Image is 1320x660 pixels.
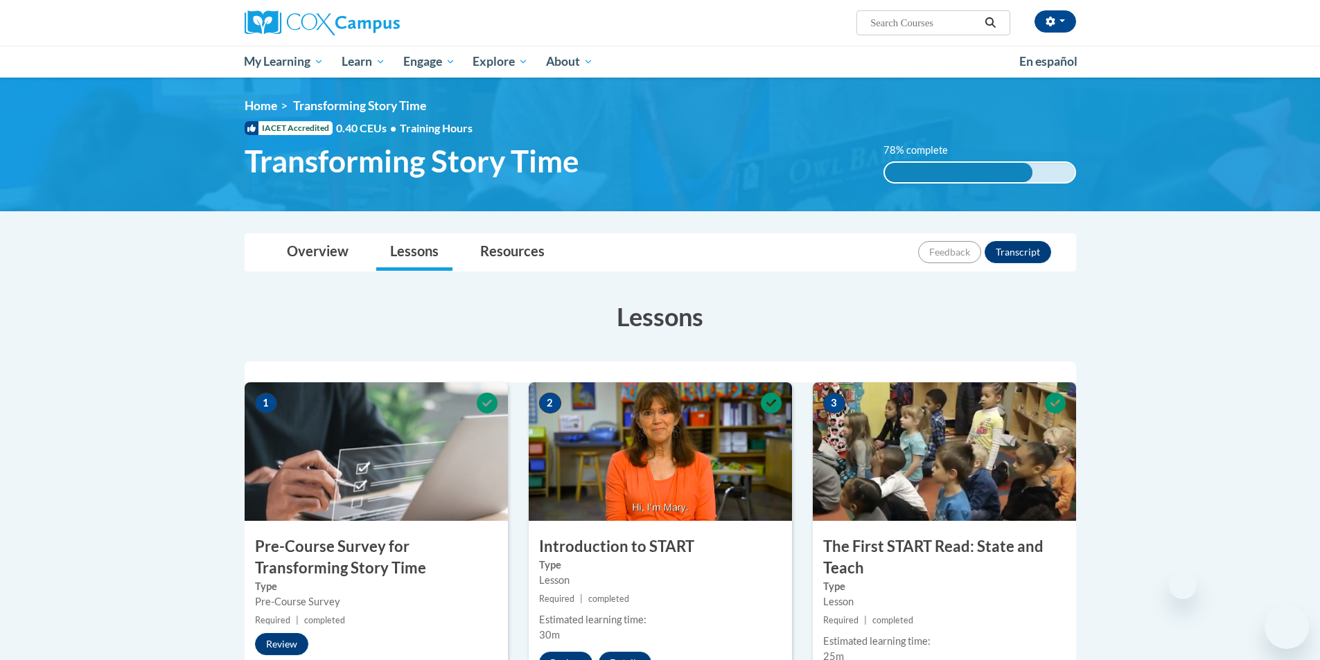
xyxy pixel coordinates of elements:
input: Search Courses [869,15,980,31]
iframe: Close message [1169,571,1197,599]
a: My Learning [236,46,333,78]
span: completed [304,615,345,625]
span: • [390,121,396,134]
label: 78% complete [883,143,963,158]
h3: Lessons [245,299,1076,334]
a: Engage [394,46,464,78]
button: Search [980,15,1001,31]
a: Learn [333,46,394,78]
span: Explore [473,53,528,70]
span: Transforming Story Time [293,98,426,113]
a: Overview [273,234,362,271]
span: IACET Accredited [245,121,333,135]
span: Engage [403,53,455,70]
span: Learn [342,53,385,70]
span: About [546,53,593,70]
a: Home [245,98,277,113]
div: Lesson [539,573,782,588]
img: Course Image [813,382,1076,521]
label: Type [539,558,782,573]
span: completed [588,594,629,604]
a: Cox Campus [245,10,508,35]
span: 0.40 CEUs [336,121,400,136]
img: Cox Campus [245,10,400,35]
div: Pre-Course Survey [255,594,498,609]
h3: Pre-Course Survey for Transforming Story Time [245,536,508,579]
h3: The First START Read: State and Teach [813,536,1076,579]
a: Explore [464,46,537,78]
span: completed [872,615,913,625]
button: Transcript [985,241,1051,263]
a: About [537,46,602,78]
div: Main menu [224,46,1097,78]
a: Lessons [376,234,452,271]
h3: Introduction to START [529,536,792,558]
span: 30m [539,629,560,641]
button: Feedback [918,241,981,263]
span: En español [1019,54,1077,69]
div: Lesson [823,594,1066,609]
a: Resources [466,234,558,271]
span: Required [255,615,290,625]
span: | [864,615,867,625]
span: | [580,594,583,604]
iframe: Button to launch messaging window [1265,605,1309,649]
label: Type [255,579,498,594]
span: | [296,615,299,625]
span: Required [539,594,574,604]
label: Type [823,579,1066,594]
img: Course Image [245,382,508,521]
img: Course Image [529,382,792,521]
span: My Learning [244,53,324,70]
div: 78% complete [885,163,1032,182]
button: Review [255,633,308,655]
span: 1 [255,393,277,413]
span: Training Hours [400,121,473,134]
div: Estimated learning time: [823,634,1066,649]
span: Required [823,615,859,625]
span: 3 [823,393,845,413]
div: Estimated learning time: [539,612,782,627]
span: Transforming Story Time [245,143,579,179]
span: 2 [539,393,561,413]
button: Account Settings [1035,10,1076,33]
a: En español [1010,47,1086,76]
